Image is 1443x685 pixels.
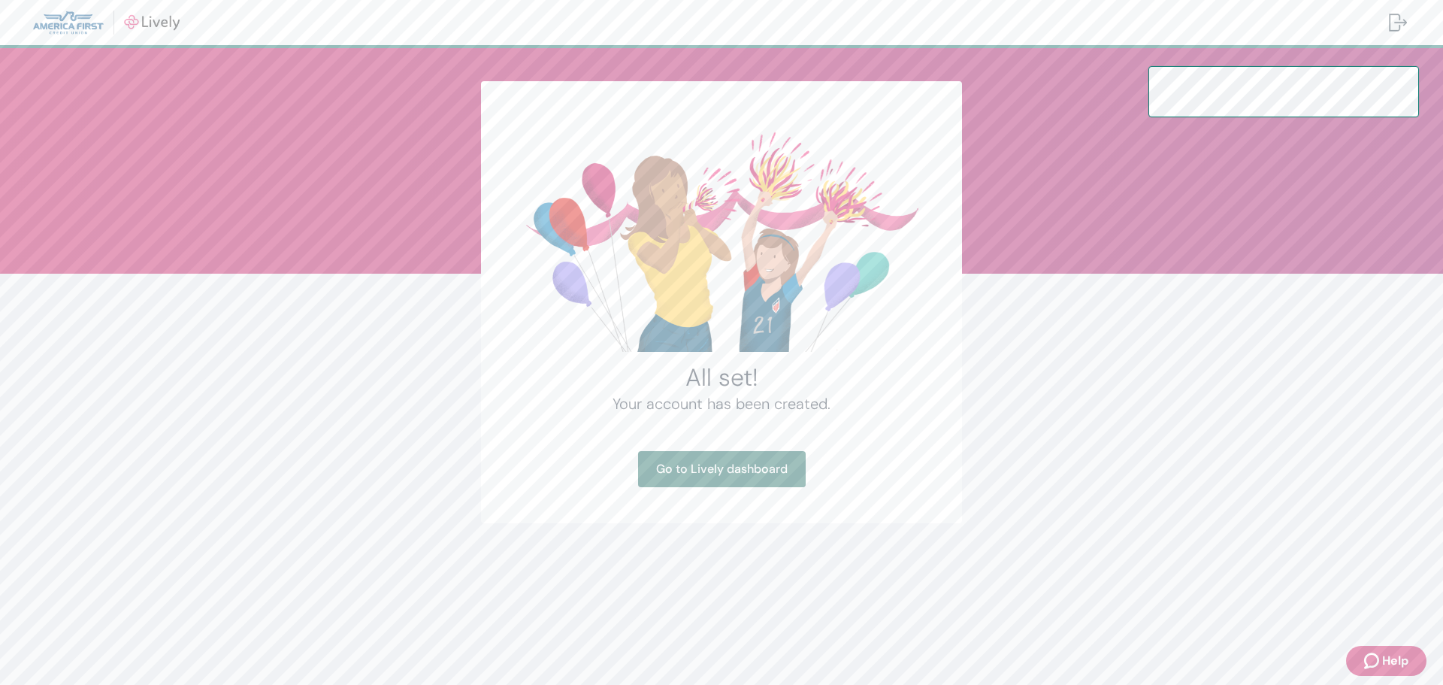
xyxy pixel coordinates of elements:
[1364,652,1382,670] svg: Zendesk support icon
[517,362,926,393] h2: All set!
[638,451,806,487] a: Go to Lively dashboard
[33,11,180,35] img: Lively
[1382,652,1408,670] span: Help
[1377,5,1419,41] button: Log out
[517,393,926,415] h4: Your account has been created.
[1346,646,1426,676] button: Zendesk support iconHelp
